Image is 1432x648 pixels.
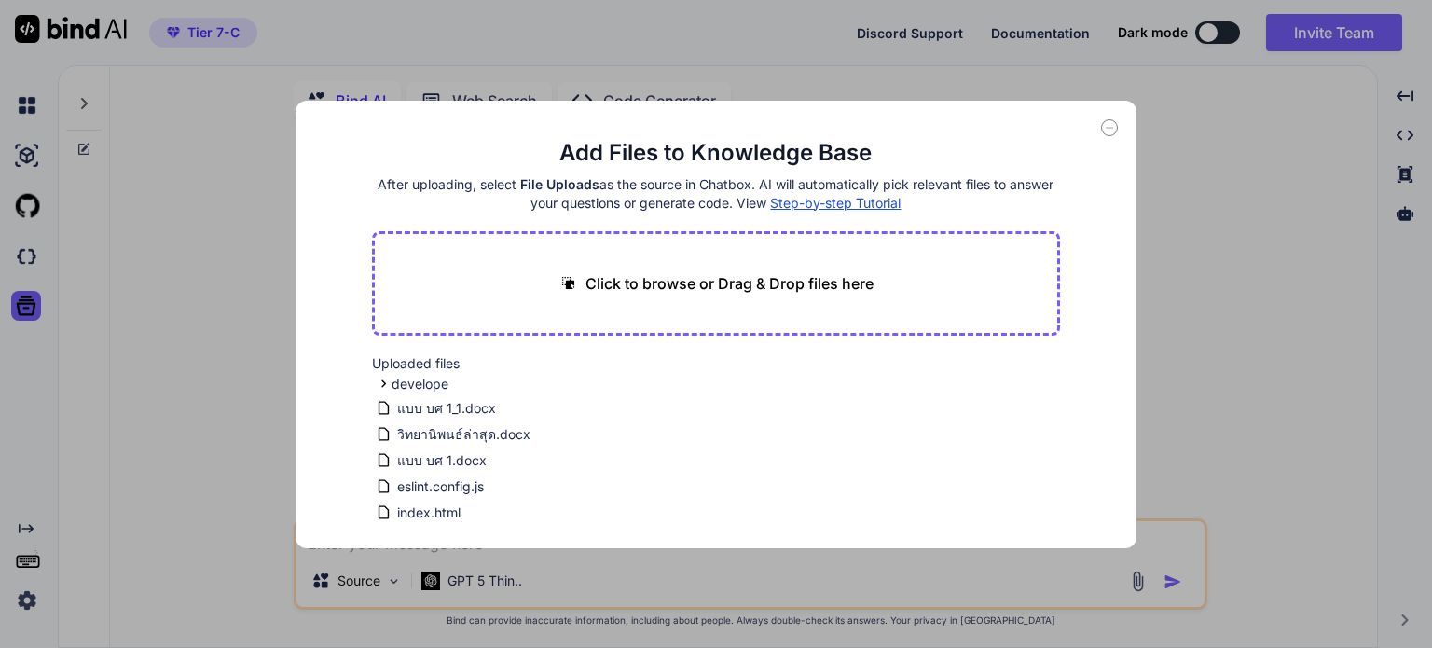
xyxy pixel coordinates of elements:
span: index.html [395,502,462,524]
h2: Add Files to Knowledge Base [372,138,1061,168]
h2: Uploaded files [372,354,1061,373]
span: develope [392,375,448,393]
span: File Uploads [520,176,599,192]
span: แบบ บศ 1_1.docx [395,397,498,420]
h4: After uploading, select as the source in Chatbox. AI will automatically pick relevant files to an... [372,175,1061,213]
span: แบบ บศ 1.docx [395,449,489,472]
span: วิทยานิพนธ์ล่าสุด.docx [395,423,532,446]
span: eslint.config.js [395,476,486,498]
span: Step-by-step Tutorial [770,195,901,211]
p: Click to browse or Drag & Drop files here [585,272,874,295]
